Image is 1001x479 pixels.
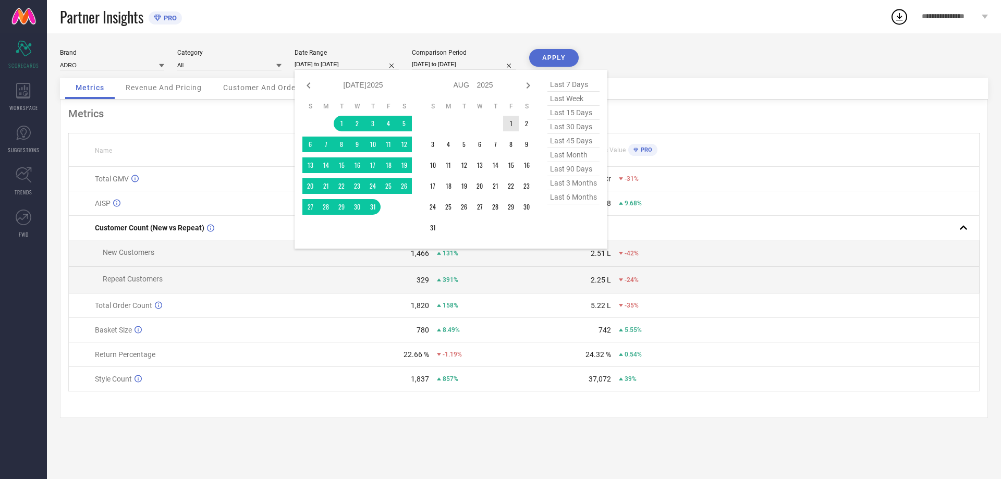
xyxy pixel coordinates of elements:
[519,102,534,110] th: Saturday
[425,102,441,110] th: Sunday
[625,250,639,257] span: -42%
[15,188,32,196] span: TRENDS
[625,200,642,207] span: 9.68%
[625,375,637,383] span: 39%
[503,199,519,215] td: Fri Aug 29 2025
[334,137,349,152] td: Tue Jul 08 2025
[589,375,611,383] div: 37,072
[318,137,334,152] td: Mon Jul 07 2025
[585,350,611,359] div: 24.32 %
[365,199,381,215] td: Thu Jul 31 2025
[625,351,642,358] span: 0.54%
[95,350,155,359] span: Return Percentage
[365,102,381,110] th: Thursday
[425,178,441,194] td: Sun Aug 17 2025
[443,250,458,257] span: 131%
[60,49,164,56] div: Brand
[223,83,303,92] span: Customer And Orders
[625,326,642,334] span: 5.55%
[302,178,318,194] td: Sun Jul 20 2025
[302,157,318,173] td: Sun Jul 13 2025
[487,157,503,173] td: Thu Aug 14 2025
[318,178,334,194] td: Mon Jul 21 2025
[625,276,639,284] span: -24%
[591,301,611,310] div: 5.22 L
[441,137,456,152] td: Mon Aug 04 2025
[417,276,429,284] div: 329
[95,147,112,154] span: Name
[76,83,104,92] span: Metrics
[472,102,487,110] th: Wednesday
[890,7,909,26] div: Open download list
[365,157,381,173] td: Thu Jul 17 2025
[381,102,396,110] th: Friday
[318,102,334,110] th: Monday
[349,102,365,110] th: Wednesday
[547,120,600,134] span: last 30 days
[591,276,611,284] div: 2.25 L
[349,199,365,215] td: Wed Jul 30 2025
[456,157,472,173] td: Tue Aug 12 2025
[425,157,441,173] td: Sun Aug 10 2025
[487,102,503,110] th: Thursday
[443,276,458,284] span: 391%
[334,157,349,173] td: Tue Jul 15 2025
[522,79,534,92] div: Next month
[318,157,334,173] td: Mon Jul 14 2025
[8,62,39,69] span: SCORECARDS
[599,326,611,334] div: 742
[547,92,600,106] span: last week
[349,116,365,131] td: Wed Jul 02 2025
[334,102,349,110] th: Tuesday
[547,78,600,92] span: last 7 days
[472,178,487,194] td: Wed Aug 20 2025
[334,178,349,194] td: Tue Jul 22 2025
[334,116,349,131] td: Tue Jul 01 2025
[456,178,472,194] td: Tue Aug 19 2025
[302,137,318,152] td: Sun Jul 06 2025
[19,230,29,238] span: FWD
[295,59,399,70] input: Select date range
[425,137,441,152] td: Sun Aug 03 2025
[302,199,318,215] td: Sun Jul 27 2025
[349,157,365,173] td: Wed Jul 16 2025
[519,178,534,194] td: Sat Aug 23 2025
[443,302,458,309] span: 158%
[487,137,503,152] td: Thu Aug 07 2025
[365,137,381,152] td: Thu Jul 10 2025
[519,116,534,131] td: Sat Aug 02 2025
[425,220,441,236] td: Sun Aug 31 2025
[95,175,129,183] span: Total GMV
[547,176,600,190] span: last 3 months
[519,137,534,152] td: Sat Aug 09 2025
[349,178,365,194] td: Wed Jul 23 2025
[126,83,202,92] span: Revenue And Pricing
[404,350,429,359] div: 22.66 %
[381,116,396,131] td: Fri Jul 04 2025
[547,162,600,176] span: last 90 days
[503,178,519,194] td: Fri Aug 22 2025
[487,178,503,194] td: Thu Aug 21 2025
[443,375,458,383] span: 857%
[472,157,487,173] td: Wed Aug 13 2025
[161,14,177,22] span: PRO
[95,326,132,334] span: Basket Size
[441,157,456,173] td: Mon Aug 11 2025
[547,190,600,204] span: last 6 months
[295,49,399,56] div: Date Range
[349,137,365,152] td: Wed Jul 09 2025
[443,326,460,334] span: 8.49%
[60,6,143,28] span: Partner Insights
[625,175,639,182] span: -31%
[103,275,163,283] span: Repeat Customers
[95,375,132,383] span: Style Count
[365,116,381,131] td: Thu Jul 03 2025
[503,137,519,152] td: Fri Aug 08 2025
[8,146,40,154] span: SUGGESTIONS
[503,116,519,131] td: Fri Aug 01 2025
[411,249,429,257] div: 1,466
[396,137,412,152] td: Sat Jul 12 2025
[417,326,429,334] div: 780
[177,49,282,56] div: Category
[425,199,441,215] td: Sun Aug 24 2025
